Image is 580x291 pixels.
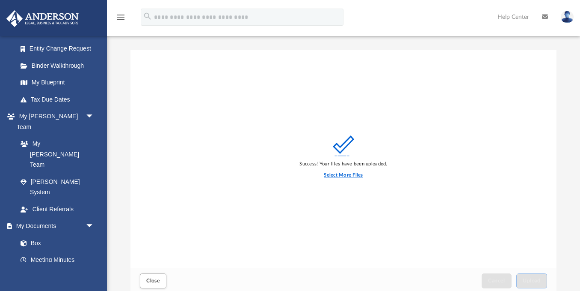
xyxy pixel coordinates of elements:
[12,91,107,108] a: Tax Due Dates
[561,11,574,23] img: User Pic
[146,278,160,283] span: Close
[488,278,505,283] span: Cancel
[12,234,98,252] a: Box
[4,10,81,27] img: Anderson Advisors Platinum Portal
[86,108,103,126] span: arrow_drop_down
[86,218,103,235] span: arrow_drop_down
[12,201,103,218] a: Client Referrals
[6,218,103,235] a: My Documentsarrow_drop_down
[516,273,547,288] button: Upload
[12,74,103,91] a: My Blueprint
[12,40,107,57] a: Entity Change Request
[115,16,126,22] a: menu
[523,278,541,283] span: Upload
[12,57,107,74] a: Binder Walkthrough
[324,171,363,179] label: Select More Files
[12,173,103,201] a: [PERSON_NAME] System
[482,273,512,288] button: Cancel
[140,273,166,288] button: Close
[115,12,126,22] i: menu
[143,12,152,21] i: search
[6,108,103,135] a: My [PERSON_NAME] Teamarrow_drop_down
[12,252,103,269] a: Meeting Minutes
[12,135,98,174] a: My [PERSON_NAME] Team
[299,160,387,168] div: Success! Your files have been uploaded.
